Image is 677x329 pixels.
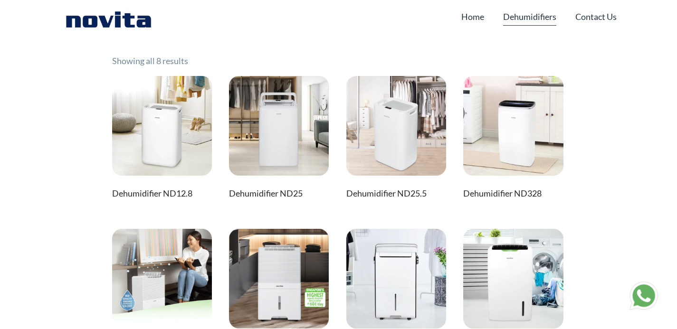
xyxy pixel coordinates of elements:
[463,184,563,203] h2: Dehumidifier ND328
[112,31,188,67] p: Showing all 8 results
[112,184,212,203] h2: Dehumidifier ND12.8
[346,184,446,203] h2: Dehumidifier ND25.5
[229,76,329,203] a: Dehumidifier ND25
[61,9,156,28] img: Novita
[112,76,212,203] a: Dehumidifier ND12.8
[503,8,556,26] a: Dehumidifiers
[575,8,617,26] a: Contact Us
[229,184,329,203] h2: Dehumidifier ND25
[463,76,563,203] a: Dehumidifier ND328
[461,8,484,26] a: Home
[346,76,446,203] a: Dehumidifier ND25.5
